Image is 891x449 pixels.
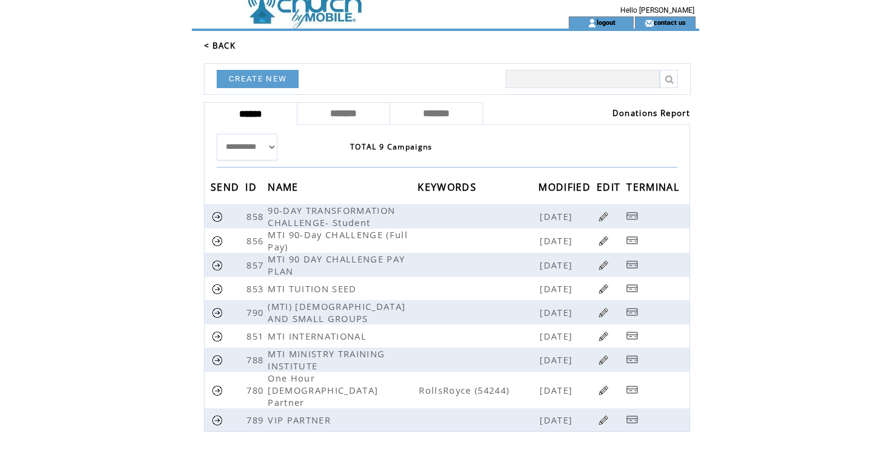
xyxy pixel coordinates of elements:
[268,177,301,200] span: NAME
[268,300,405,324] span: (MTI) [DEMOGRAPHIC_DATA] AND SMALL GROUPS
[245,183,260,190] a: ID
[350,142,433,152] span: TOTAL 9 Campaigns
[268,253,405,277] span: MTI 90 DAY CHALLENGE PAY PLAN
[540,283,575,295] span: [DATE]
[540,259,575,271] span: [DATE]
[246,414,266,426] span: 789
[540,210,575,222] span: [DATE]
[246,354,266,366] span: 788
[645,18,654,28] img: contact_us_icon.gif
[540,384,575,396] span: [DATE]
[245,177,260,200] span: ID
[246,235,266,247] span: 856
[246,283,266,295] span: 853
[588,18,597,28] img: account_icon.gif
[211,177,242,200] span: SEND
[612,108,690,118] a: Donations Report
[268,204,395,228] span: 90-DAY TRANSFORMATION CHALLENGE- Student
[597,18,615,26] a: logout
[268,330,370,342] span: MTI INTERNATIONAL
[418,177,479,200] span: KEYWORDS
[246,306,266,318] span: 790
[540,306,575,318] span: [DATE]
[538,177,594,200] span: MODIFIED
[418,183,479,190] a: KEYWORDS
[246,330,266,342] span: 851
[419,384,537,396] span: RollsRoyce (54244)
[540,414,575,426] span: [DATE]
[620,6,694,15] span: Hello [PERSON_NAME]
[540,354,575,366] span: [DATE]
[654,18,686,26] a: contact us
[268,372,378,408] span: One Hour [DEMOGRAPHIC_DATA] Partner
[246,259,266,271] span: 857
[540,235,575,247] span: [DATE]
[268,348,385,372] span: MTI MINISTRY TRAINING INSTITUTE
[597,177,623,200] span: EDIT
[268,228,408,253] span: MTI 90-Day CHALLENGE (Full Pay)
[268,414,334,426] span: VIP PARTNER
[268,183,301,190] a: NAME
[217,70,299,88] a: CREATE NEW
[204,40,235,51] a: < BACK
[538,183,594,190] a: MODIFIED
[540,330,575,342] span: [DATE]
[246,210,266,222] span: 858
[626,177,682,200] span: TERMINAL
[246,384,266,396] span: 780
[268,283,359,295] span: MTI TUITION SEED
